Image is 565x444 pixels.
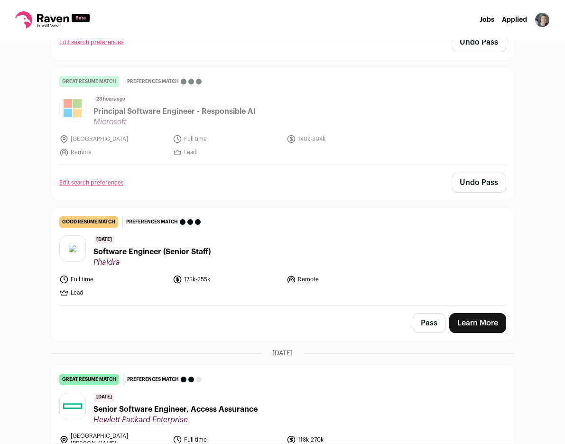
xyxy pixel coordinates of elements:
[59,134,167,144] li: [GEOGRAPHIC_DATA]
[173,134,281,144] li: Full time
[69,245,76,252] img: 8c2b14c0b90ebd1249405e587bfb7ed3098560ed69a5c72773a5e0f1a595e982.svg
[93,415,258,425] span: Hewlett Packard Enterprise
[93,117,256,127] span: Microsoft
[59,288,167,297] li: Lead
[52,209,514,305] a: good resume match Preferences match [DATE] Software Engineer (Senior Staff) Phaidra Full time 173...
[59,76,119,87] div: great resume match
[272,349,293,358] span: [DATE]
[93,95,128,104] span: 23 hours ago
[52,68,514,165] a: great resume match Preferences match 23 hours ago Principal Software Engineer - Responsible AI Mi...
[126,217,178,227] span: Preferences match
[173,275,281,284] li: 173k-255k
[449,313,506,333] a: Learn More
[93,235,115,244] span: [DATE]
[413,313,445,333] button: Pass
[59,38,124,46] a: Edit search preferences
[93,106,256,117] span: Principal Software Engineer - Responsible AI
[535,12,550,28] button: Open dropdown
[173,148,281,157] li: Lead
[93,404,258,415] span: Senior Software Engineer, Access Assurance
[59,374,119,385] div: great resume match
[452,173,506,193] button: Undo Pass
[93,246,211,258] span: Software Engineer (Senior Staff)
[59,275,167,284] li: Full time
[502,17,527,23] a: Applied
[287,275,395,284] li: Remote
[59,148,167,157] li: Remote
[60,95,85,121] img: c786a7b10b07920eb52778d94b98952337776963b9c08eb22d98bc7b89d269e4.jpg
[127,77,179,86] span: Preferences match
[93,393,115,402] span: [DATE]
[287,134,395,144] li: 140k-304k
[127,375,179,384] span: Preferences match
[480,17,494,23] a: Jobs
[535,12,550,28] img: 19514210-medium_jpg
[59,216,118,228] div: good resume match
[93,258,211,267] span: Phaidra
[452,32,506,52] button: Undo Pass
[59,179,124,186] a: Edit search preferences
[60,393,85,419] img: 841e9c558b8882e15a7c28ada3d396a58bec380d3632d258217f918c9bbaa3d8.jpg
